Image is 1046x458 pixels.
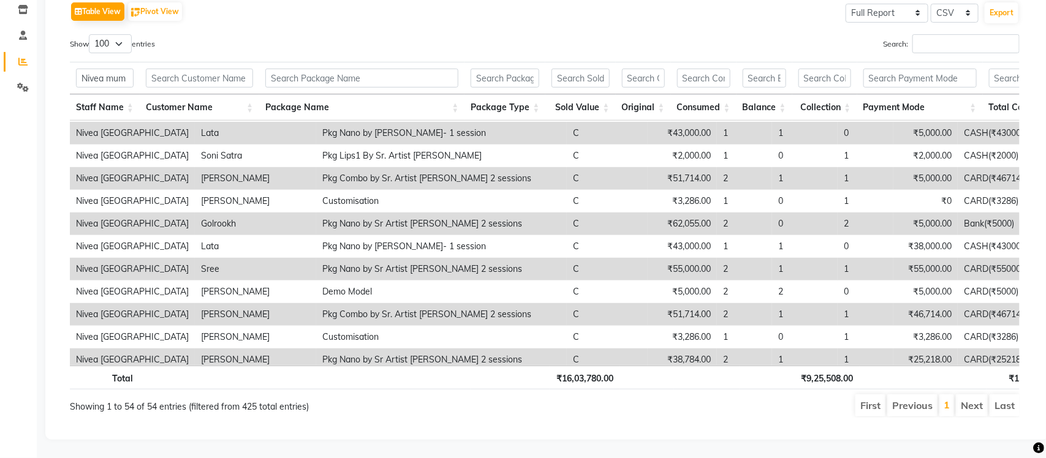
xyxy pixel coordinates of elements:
[567,280,648,303] td: C
[838,258,893,280] td: 1
[893,212,958,235] td: ₹5,000.00
[648,122,717,145] td: ₹43,000.00
[743,69,786,88] input: Search Balance
[772,167,838,190] td: 1
[737,94,792,121] th: Balance: activate to sort column ascending
[76,69,134,88] input: Search Staff Name
[985,2,1018,23] button: Export
[70,258,195,280] td: Nivea [GEOGRAPHIC_DATA]
[717,303,772,326] td: 2
[567,258,648,280] td: C
[772,348,838,371] td: 1
[567,190,648,212] td: C
[316,280,567,303] td: Demo Model
[671,94,737,121] th: Consumed: activate to sort column ascending
[717,258,772,280] td: 2
[677,69,730,88] input: Search Consumed
[464,94,545,121] th: Package Type: activate to sort column ascending
[316,235,567,258] td: Pkg Nano by [PERSON_NAME]- 1 session
[893,258,958,280] td: ₹55,000.00
[772,258,838,280] td: 1
[717,348,772,371] td: 2
[265,69,458,88] input: Search Package Name
[567,122,648,145] td: C
[648,235,717,258] td: ₹43,000.00
[70,94,140,121] th: Staff Name: activate to sort column ascending
[772,212,838,235] td: 0
[316,167,567,190] td: Pkg Combo by Sr. Artist [PERSON_NAME] 2 sessions
[893,348,958,371] td: ₹25,218.00
[772,145,838,167] td: 0
[195,348,316,371] td: [PERSON_NAME]
[772,122,838,145] td: 1
[567,212,648,235] td: C
[838,235,893,258] td: 0
[772,326,838,348] td: 0
[316,303,567,326] td: Pkg Combo by Sr. Artist [PERSON_NAME] 2 sessions
[838,190,893,212] td: 1
[128,2,182,21] button: Pivot View
[838,303,893,326] td: 1
[944,399,950,411] a: 1
[70,212,195,235] td: Nivea [GEOGRAPHIC_DATA]
[772,303,838,326] td: 1
[195,145,316,167] td: Soni Satra
[838,212,893,235] td: 2
[717,167,772,190] td: 2
[70,235,195,258] td: Nivea [GEOGRAPHIC_DATA]
[616,94,671,121] th: Original: activate to sort column ascending
[89,34,132,53] select: Showentries
[648,167,717,190] td: ₹51,714.00
[70,122,195,145] td: Nivea [GEOGRAPHIC_DATA]
[316,348,567,371] td: Pkg Nano by Sr Artist [PERSON_NAME] 2 sessions
[195,190,316,212] td: [PERSON_NAME]
[316,145,567,167] td: Pkg Lips1 By Sr. Artist [PERSON_NAME]
[772,280,838,303] td: 2
[893,122,958,145] td: ₹5,000.00
[772,190,838,212] td: 0
[857,94,983,121] th: Payment Mode: activate to sort column ascending
[567,326,648,348] td: C
[838,326,893,348] td: 1
[195,212,316,235] td: Golrookh
[195,167,316,190] td: [PERSON_NAME]
[316,212,567,235] td: Pkg Nano by Sr Artist [PERSON_NAME] 2 sessions
[838,167,893,190] td: 1
[863,69,977,88] input: Search Payment Mode
[70,366,139,389] th: Total
[717,212,772,235] td: 2
[567,303,648,326] td: C
[195,280,316,303] td: [PERSON_NAME]
[316,122,567,145] td: Pkg Nano by [PERSON_NAME]- 1 session
[648,258,717,280] td: ₹55,000.00
[471,69,539,88] input: Search Package Type
[912,34,1020,53] input: Search:
[567,167,648,190] td: C
[648,303,717,326] td: ₹51,714.00
[717,190,772,212] td: 1
[893,326,958,348] td: ₹3,286.00
[648,145,717,167] td: ₹2,000.00
[648,212,717,235] td: ₹62,055.00
[195,235,316,258] td: Lata
[545,94,615,121] th: Sold Value: activate to sort column ascending
[131,8,140,17] img: pivot.png
[567,235,648,258] td: C
[893,235,958,258] td: ₹38,000.00
[550,366,620,389] th: ₹16,03,780.00
[838,145,893,167] td: 1
[70,280,195,303] td: Nivea [GEOGRAPHIC_DATA]
[648,190,717,212] td: ₹3,286.00
[567,348,648,371] td: C
[622,69,665,88] input: Search Original
[893,145,958,167] td: ₹2,000.00
[316,258,567,280] td: Pkg Nano by Sr Artist [PERSON_NAME] 2 sessions
[893,280,958,303] td: ₹5,000.00
[648,280,717,303] td: ₹5,000.00
[70,145,195,167] td: Nivea [GEOGRAPHIC_DATA]
[893,303,958,326] td: ₹46,714.00
[838,122,893,145] td: 0
[70,393,455,413] div: Showing 1 to 54 of 54 entries (filtered from 425 total entries)
[316,190,567,212] td: Customisation
[794,366,859,389] th: ₹9,25,508.00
